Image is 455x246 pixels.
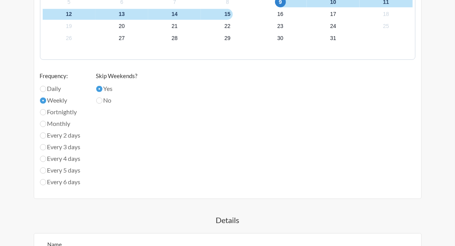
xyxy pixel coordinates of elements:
[64,21,74,32] span: Wednesday, November 19, 2025
[40,177,81,187] label: Every 6 days
[40,98,46,104] input: Weekly
[116,33,127,44] span: Thursday, November 27, 2025
[40,96,81,105] label: Weekly
[222,21,233,32] span: Saturday, November 22, 2025
[40,86,46,92] input: Daily
[64,33,74,44] span: Wednesday, November 26, 2025
[40,121,46,127] input: Monthly
[40,107,81,117] label: Fortnightly
[328,9,339,20] span: Monday, November 17, 2025
[40,154,81,163] label: Every 4 days
[169,21,180,32] span: Friday, November 21, 2025
[381,21,391,32] span: Tuesday, November 25, 2025
[23,215,432,225] h4: Details
[64,9,74,20] span: Wednesday, November 12, 2025
[40,72,81,80] label: Frequency:
[381,9,391,20] span: Tuesday, November 18, 2025
[40,179,46,185] input: Every 6 days
[40,166,81,175] label: Every 5 days
[222,9,233,20] span: Saturday, November 15, 2025
[96,72,138,80] label: Skip Weekends?
[169,9,180,20] span: Friday, November 14, 2025
[40,109,46,115] input: Fortnightly
[116,9,127,20] span: Thursday, November 13, 2025
[275,9,286,20] span: Sunday, November 16, 2025
[116,21,127,32] span: Thursday, November 20, 2025
[96,98,102,104] input: No
[96,84,138,93] label: Yes
[169,33,180,44] span: Friday, November 28, 2025
[40,131,81,140] label: Every 2 days
[328,33,339,44] span: Monday, December 1, 2025
[40,142,81,152] label: Every 3 days
[40,156,46,162] input: Every 4 days
[96,96,138,105] label: No
[40,84,81,93] label: Daily
[222,33,233,44] span: Saturday, November 29, 2025
[96,86,102,92] input: Yes
[40,167,46,174] input: Every 5 days
[275,33,286,44] span: Sunday, November 30, 2025
[40,119,81,128] label: Monthly
[40,133,46,139] input: Every 2 days
[275,21,286,32] span: Sunday, November 23, 2025
[328,21,339,32] span: Monday, November 24, 2025
[40,144,46,150] input: Every 3 days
